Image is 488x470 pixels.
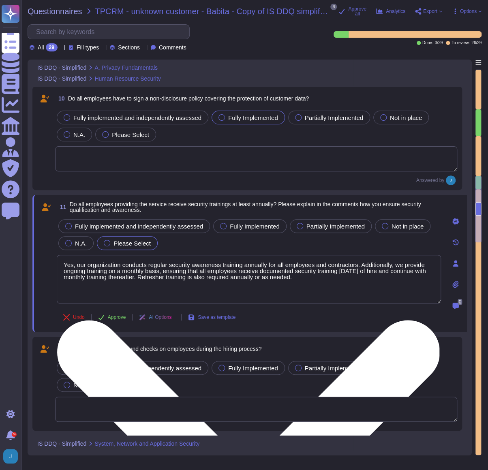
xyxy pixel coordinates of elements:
span: Please Select [112,131,149,138]
span: IS DDQ - Simplified [37,441,86,446]
span: Partially Implemented [306,223,365,230]
span: Export [423,9,437,14]
input: Search by keywords [32,25,189,39]
span: IS DDQ - Simplified [37,76,86,81]
span: Done: [422,41,433,45]
div: 29 [46,43,58,51]
button: Approve all [338,6,366,16]
span: A. Privacy Fundamentals [94,65,158,70]
span: Sections [118,45,140,50]
img: user [446,175,456,185]
button: Analytics [376,8,405,15]
span: 0 [458,299,462,305]
span: Approve all [348,6,366,16]
span: All [38,45,44,50]
span: N.A. [75,240,87,247]
span: 11 [57,204,66,210]
span: IS DDQ - Simplified [37,65,86,70]
span: 26 / 29 [471,41,482,45]
span: Questionnaires [28,7,82,15]
span: Not in place [392,223,424,230]
span: System, Network and Application Security [94,441,199,446]
span: Not in place [390,114,422,121]
span: TPCRM - unknown customer - Babita - Copy of IS DDQ simplified [95,7,329,15]
span: Fully implemented and independently assessed [75,223,203,230]
span: To review: [452,41,470,45]
span: Do all employees have to sign a non-disclosure policy covering the protection of customer data? [68,95,309,102]
button: user [2,447,24,465]
span: Do all employees providing the service receive security trainings at least annually? Please expla... [70,201,421,213]
span: 4 [330,4,337,10]
span: Fully Implemented [228,114,278,121]
span: Analytics [386,9,405,14]
textarea: Yes, our organization conducts regular security awareness training annually for all employees and... [57,255,441,303]
span: 10 [55,96,65,101]
span: Partially Implemented [305,114,363,121]
span: Comments [159,45,186,50]
img: user [3,449,18,464]
span: Options [460,9,477,14]
span: Please Select [113,240,151,247]
span: Human Resource Security [94,76,161,81]
span: Fill types [77,45,99,50]
span: 12 [55,346,65,352]
span: N.A. [73,131,85,138]
span: 3 / 29 [434,41,442,45]
span: Fully implemented and independently assessed [73,114,201,121]
span: Fully Implemented [230,223,280,230]
div: 9+ [12,432,17,437]
span: Answered by [416,178,444,183]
